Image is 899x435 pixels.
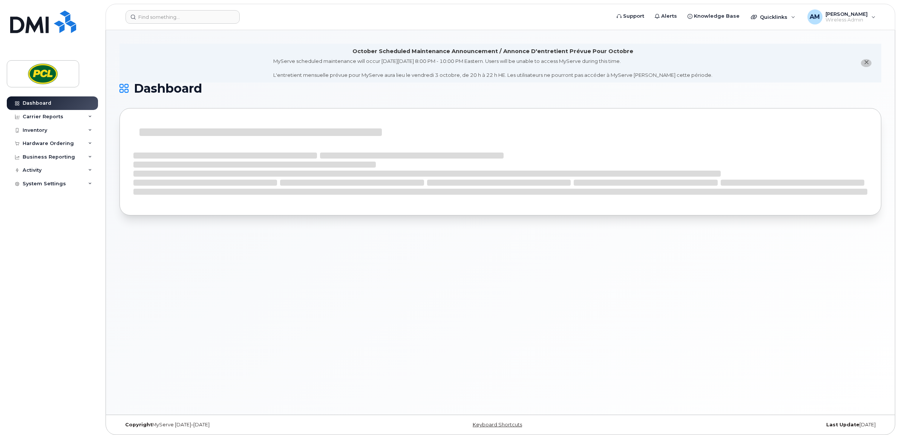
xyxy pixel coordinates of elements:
[134,83,202,94] span: Dashboard
[826,422,859,427] strong: Last Update
[352,47,633,55] div: October Scheduled Maintenance Announcement / Annonce D'entretient Prévue Pour Octobre
[125,422,152,427] strong: Copyright
[627,422,881,428] div: [DATE]
[473,422,522,427] a: Keyboard Shortcuts
[273,58,712,79] div: MyServe scheduled maintenance will occur [DATE][DATE] 8:00 PM - 10:00 PM Eastern. Users will be u...
[119,422,374,428] div: MyServe [DATE]–[DATE]
[861,59,871,67] button: close notification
